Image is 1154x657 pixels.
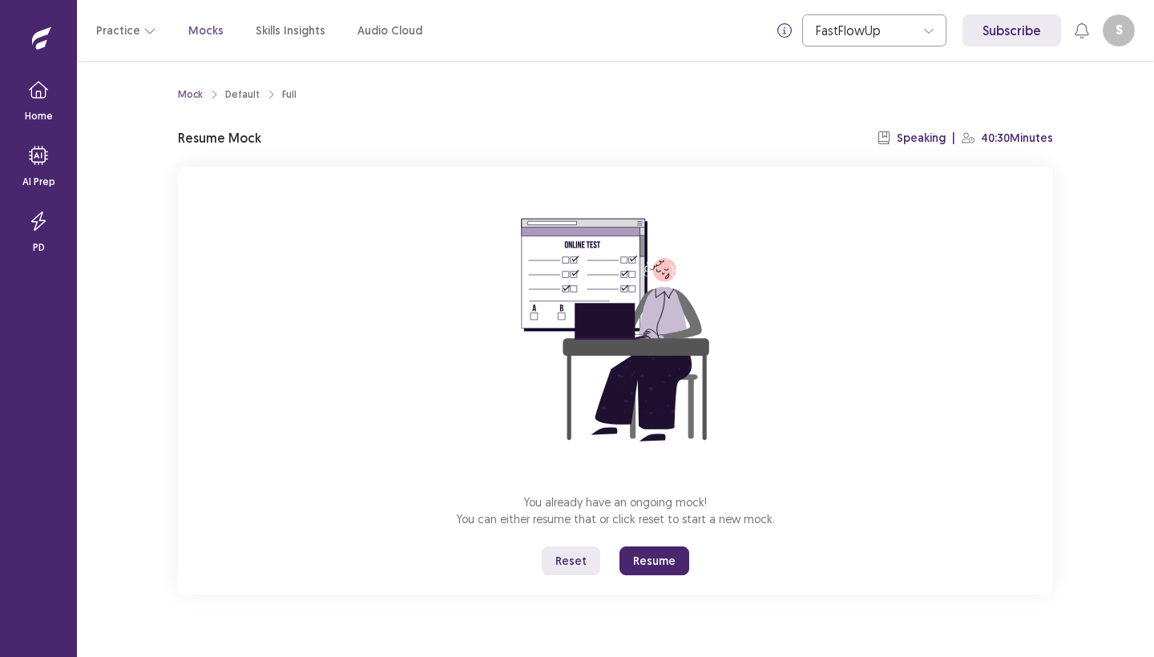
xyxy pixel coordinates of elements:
[256,22,325,39] a: Skills Insights
[952,130,955,147] p: |
[962,14,1061,46] a: Subscribe
[282,87,297,102] div: Full
[178,87,297,102] nav: breadcrumb
[22,175,55,189] p: AI Prep
[357,22,422,39] a: Audio Cloud
[542,546,600,575] button: Reset
[178,128,261,147] p: Resume Mock
[816,15,915,46] div: FastFlowUp
[770,16,799,45] button: info
[33,240,45,255] p: PD
[457,494,775,527] p: You already have an ongoing mock! You can either resume that or click reset to start a new mock.
[471,186,760,474] img: attend-mock
[1103,14,1135,46] button: S
[619,546,689,575] button: Resume
[25,109,53,123] p: Home
[178,87,203,102] a: Mock
[188,22,224,39] a: Mocks
[897,130,946,147] p: Speaking
[225,87,260,102] div: Default
[96,16,156,45] button: Practice
[981,130,1053,147] p: 40:30 Minutes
